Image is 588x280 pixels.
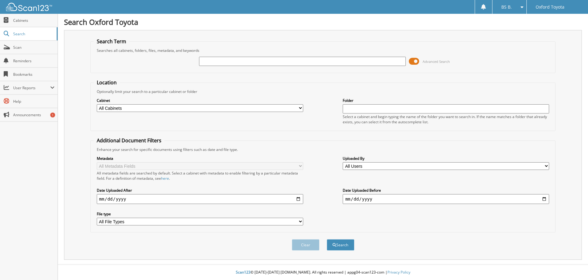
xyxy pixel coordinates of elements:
[97,188,303,193] label: Date Uploaded After
[13,85,50,90] span: User Reports
[94,79,120,86] legend: Location
[97,194,303,204] input: start
[423,59,450,64] span: Advanced Search
[343,98,549,103] label: Folder
[97,211,303,217] label: File type
[343,156,549,161] label: Uploaded By
[94,137,164,144] legend: Additional Document Filters
[343,194,549,204] input: end
[97,156,303,161] label: Metadata
[50,113,55,117] div: 1
[343,114,549,125] div: Select a cabinet and begin typing the name of the folder you want to search in. If the name match...
[13,45,55,50] span: Scan
[94,48,552,53] div: Searches all cabinets, folders, files, metadata, and keywords
[6,3,52,11] img: scan123-logo-white.svg
[327,239,354,251] button: Search
[97,171,303,181] div: All metadata fields are searched by default. Select a cabinet with metadata to enable filtering b...
[13,99,55,104] span: Help
[94,147,552,152] div: Enhance your search for specific documents using filters such as date and file type.
[97,98,303,103] label: Cabinet
[13,31,54,36] span: Search
[161,176,169,181] a: here
[13,112,55,117] span: Announcements
[94,89,552,94] div: Optionally limit your search to a particular cabinet or folder
[536,5,564,9] span: Oxford Toyota
[292,239,319,251] button: Clear
[13,18,55,23] span: Cabinets
[501,5,512,9] span: BS B.
[387,270,410,275] a: Privacy Policy
[64,17,582,27] h1: Search Oxford Toyota
[13,72,55,77] span: Bookmarks
[236,270,251,275] span: Scan123
[58,265,588,280] div: © [DATE]-[DATE] [DOMAIN_NAME]. All rights reserved | appg04-scan123-com |
[343,188,549,193] label: Date Uploaded Before
[13,58,55,63] span: Reminders
[94,38,129,45] legend: Search Term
